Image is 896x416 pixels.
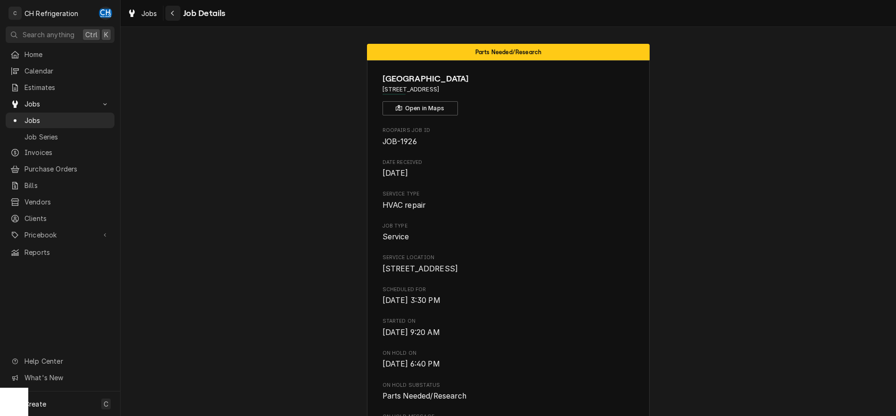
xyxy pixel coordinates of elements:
[383,286,635,306] div: Scheduled For
[383,296,440,305] span: [DATE] 3:30 PM
[6,63,114,79] a: Calendar
[24,213,110,223] span: Clients
[6,145,114,160] a: Invoices
[383,201,426,210] span: HVAC repair
[6,80,114,95] a: Estimates
[24,400,46,408] span: Create
[104,399,108,409] span: C
[383,359,440,368] span: [DATE] 6:40 PM
[383,318,635,325] span: Started On
[24,230,96,240] span: Pricebook
[383,264,458,273] span: [STREET_ADDRESS]
[24,132,110,142] span: Job Series
[383,73,635,115] div: Client Information
[383,222,635,243] div: Job Type
[6,227,114,243] a: Go to Pricebook
[6,47,114,62] a: Home
[24,197,110,207] span: Vendors
[383,200,635,211] span: Service Type
[6,178,114,193] a: Bills
[180,7,226,20] span: Job Details
[383,127,635,134] span: Roopairs Job ID
[24,180,110,190] span: Bills
[141,8,157,18] span: Jobs
[383,286,635,294] span: Scheduled For
[85,30,98,40] span: Ctrl
[383,231,635,243] span: Job Type
[6,113,114,128] a: Jobs
[104,30,108,40] span: K
[383,168,635,179] span: Date Received
[383,328,440,337] span: [DATE] 9:20 AM
[6,194,114,210] a: Vendors
[383,232,409,241] span: Service
[367,44,650,60] div: Status
[6,129,114,145] a: Job Series
[6,161,114,177] a: Purchase Orders
[23,30,74,40] span: Search anything
[383,85,635,94] span: Address
[383,136,635,147] span: Roopairs Job ID
[383,391,635,402] span: On Hold SubStatus
[383,359,635,370] span: On Hold On
[383,190,635,211] div: Service Type
[6,96,114,112] a: Go to Jobs
[383,327,635,338] span: Started On
[383,350,635,370] div: On Hold On
[24,147,110,157] span: Invoices
[24,373,109,383] span: What's New
[383,318,635,338] div: Started On
[6,211,114,226] a: Clients
[6,353,114,369] a: Go to Help Center
[8,7,22,20] div: C
[123,6,161,21] a: Jobs
[99,7,112,20] div: CH
[24,115,110,125] span: Jobs
[383,190,635,198] span: Service Type
[383,382,635,402] div: On Hold SubStatus
[383,295,635,306] span: Scheduled For
[383,382,635,389] span: On Hold SubStatus
[383,392,466,400] span: Parts Needed/Research
[383,127,635,147] div: Roopairs Job ID
[383,169,408,178] span: [DATE]
[383,350,635,357] span: On Hold On
[24,8,79,18] div: CH Refrigeration
[24,66,110,76] span: Calendar
[383,159,635,166] span: Date Received
[383,73,635,85] span: Name
[24,356,109,366] span: Help Center
[24,247,110,257] span: Reports
[24,99,96,109] span: Jobs
[6,245,114,260] a: Reports
[383,263,635,275] span: Service Location
[475,49,541,55] span: Parts Needed/Research
[99,7,112,20] div: Chris Hiraga's Avatar
[24,164,110,174] span: Purchase Orders
[6,370,114,385] a: Go to What's New
[24,82,110,92] span: Estimates
[383,254,635,274] div: Service Location
[24,49,110,59] span: Home
[383,159,635,179] div: Date Received
[383,222,635,230] span: Job Type
[165,6,180,21] button: Navigate back
[6,26,114,43] button: Search anythingCtrlK
[383,101,458,115] button: Open in Maps
[383,137,417,146] span: JOB-1926
[383,254,635,261] span: Service Location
